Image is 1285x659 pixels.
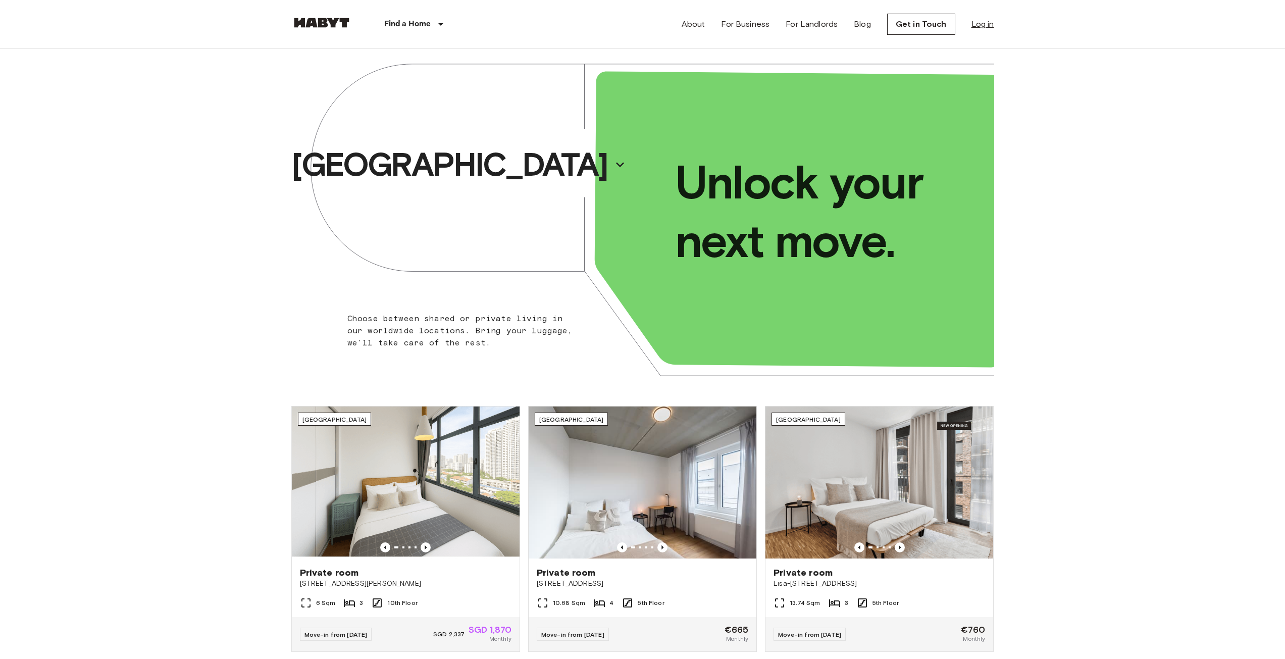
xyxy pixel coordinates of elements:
p: Choose between shared or private living in our worldwide locations. Bring your luggage, we'll tak... [347,313,579,349]
button: Previous image [421,542,431,552]
span: €665 [725,625,749,634]
a: Marketing picture of unit DE-01-489-505-002Previous imagePrevious image[GEOGRAPHIC_DATA]Private r... [765,406,994,652]
span: Lisa-[STREET_ADDRESS] [774,579,985,589]
button: Previous image [380,542,390,552]
span: 13.74 Sqm [790,598,820,607]
button: Previous image [617,542,627,552]
a: For Landlords [786,18,838,30]
img: Marketing picture of unit DE-04-037-026-03Q [529,407,756,559]
span: 6 Sqm [316,598,336,607]
span: 5th Floor [638,598,664,607]
span: 5th Floor [872,598,899,607]
span: [GEOGRAPHIC_DATA] [539,416,604,423]
button: [GEOGRAPHIC_DATA] [287,141,630,188]
span: 3 [845,598,848,607]
a: Marketing picture of unit SG-01-116-001-02Previous imagePrevious image[GEOGRAPHIC_DATA]Private ro... [291,406,520,652]
span: €760 [961,625,986,634]
p: Unlock your next move. [675,153,978,270]
span: 4 [609,598,613,607]
span: Monthly [963,634,985,643]
p: Find a Home [384,18,431,30]
button: Previous image [895,542,905,552]
span: Private room [537,567,596,579]
span: [STREET_ADDRESS][PERSON_NAME] [300,579,511,589]
span: [STREET_ADDRESS] [537,579,748,589]
span: 3 [359,598,363,607]
span: Monthly [489,634,511,643]
a: Log in [971,18,994,30]
span: 10th Floor [387,598,418,607]
a: For Business [721,18,769,30]
span: Move-in from [DATE] [541,631,604,638]
span: SGD 1,870 [469,625,511,634]
span: Private room [300,567,359,579]
button: Previous image [657,542,667,552]
p: [GEOGRAPHIC_DATA] [291,144,607,185]
span: [GEOGRAPHIC_DATA] [776,416,841,423]
span: Move-in from [DATE] [778,631,841,638]
img: Marketing picture of unit SG-01-116-001-02 [292,407,520,559]
span: [GEOGRAPHIC_DATA] [302,416,367,423]
img: Marketing picture of unit DE-01-489-505-002 [765,407,993,559]
button: Previous image [854,542,864,552]
span: SGD 2,337 [433,630,465,639]
span: Move-in from [DATE] [304,631,368,638]
a: Get in Touch [887,14,955,35]
img: Habyt [291,18,352,28]
a: Marketing picture of unit DE-04-037-026-03QPrevious imagePrevious image[GEOGRAPHIC_DATA]Private r... [528,406,757,652]
a: Blog [854,18,871,30]
span: Monthly [726,634,748,643]
a: About [682,18,705,30]
span: 10.68 Sqm [553,598,585,607]
span: Private room [774,567,833,579]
